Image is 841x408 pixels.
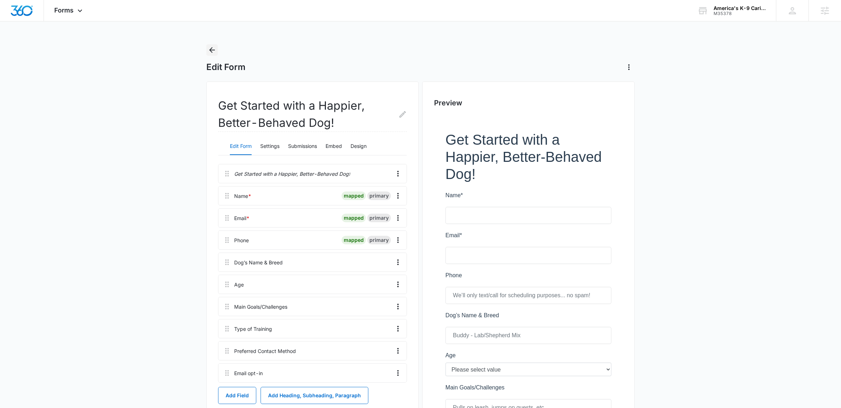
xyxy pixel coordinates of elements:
[234,325,272,333] div: Type of Training
[71,41,77,47] img: tab_keywords_by_traffic_grey.svg
[392,212,404,224] button: Overflow Menu
[7,349,40,358] label: Therapy Dog
[79,42,120,47] div: Keywords by Traffic
[392,234,404,246] button: Overflow Menu
[392,279,404,290] button: Overflow Menu
[342,236,366,244] div: mapped
[7,338,62,347] label: Aggression/Reactivity
[234,237,249,244] div: Phone
[27,42,64,47] div: Domain Overview
[261,387,368,404] button: Add Heading, Subheading, Paragraph
[230,138,252,155] button: Edit Form
[7,327,62,335] label: Behavior Modification
[234,347,296,355] div: Preferred Contact Method
[234,259,283,266] div: Dog’s Name & Breed
[7,395,26,404] label: Unsure
[7,384,42,392] label: Board & Train
[392,190,404,201] button: Overflow Menu
[234,214,250,222] div: Email
[218,387,256,404] button: Add Field
[342,191,366,200] div: mapped
[19,19,79,24] div: Domain: [DOMAIN_NAME]
[392,345,404,357] button: Overflow Menu
[398,97,407,131] button: Edit Form Name
[7,304,45,312] label: Puppy Training
[7,361,57,369] label: ESA or Service Dog
[392,323,404,334] button: Overflow Menu
[434,98,623,108] h2: Preview
[342,214,366,222] div: mapped
[714,11,766,16] div: account id
[367,214,391,222] div: primary
[19,41,25,47] img: tab_domain_overview_orange.svg
[392,301,404,312] button: Overflow Menu
[7,315,50,324] label: Basic Obedience
[367,191,391,200] div: primary
[623,61,635,73] button: Actions
[206,62,246,73] h1: Edit Form
[20,11,35,17] div: v 4.0.25
[234,369,263,377] div: Email opt-in
[392,168,404,179] button: Overflow Menu
[392,367,404,379] button: Overflow Menu
[11,11,17,17] img: logo_orange.svg
[7,372,51,381] label: In-Home Training
[11,19,17,24] img: website_grey.svg
[714,5,766,11] div: account name
[234,192,251,200] div: Name
[288,138,317,155] button: Submissions
[206,44,218,56] button: Back
[260,138,280,155] button: Settings
[351,138,367,155] button: Design
[234,170,350,178] p: Get Started with a Happier, Better-Behaved Dog!
[218,97,407,132] h2: Get Started with a Happier, Better-Behaved Dog!
[234,303,287,310] div: Main Goals/Challenges
[326,138,342,155] button: Embed
[234,281,244,288] div: Age
[367,236,391,244] div: primary
[55,6,74,14] span: Forms
[392,257,404,268] button: Overflow Menu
